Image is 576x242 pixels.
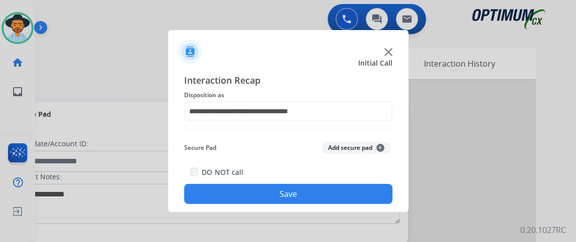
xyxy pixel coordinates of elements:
[376,144,384,152] span: +
[178,40,202,64] img: contactIcon
[184,184,392,204] button: Save
[184,73,392,89] span: Interaction Recap
[322,142,390,154] button: Add secure pad+
[184,129,392,130] img: contact-recap-line.svg
[184,142,216,154] span: Secure Pad
[358,58,392,68] span: Initial Call
[520,224,566,236] p: 0.20.1027RC
[184,89,392,101] span: Disposition as
[202,167,243,177] label: DO NOT call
